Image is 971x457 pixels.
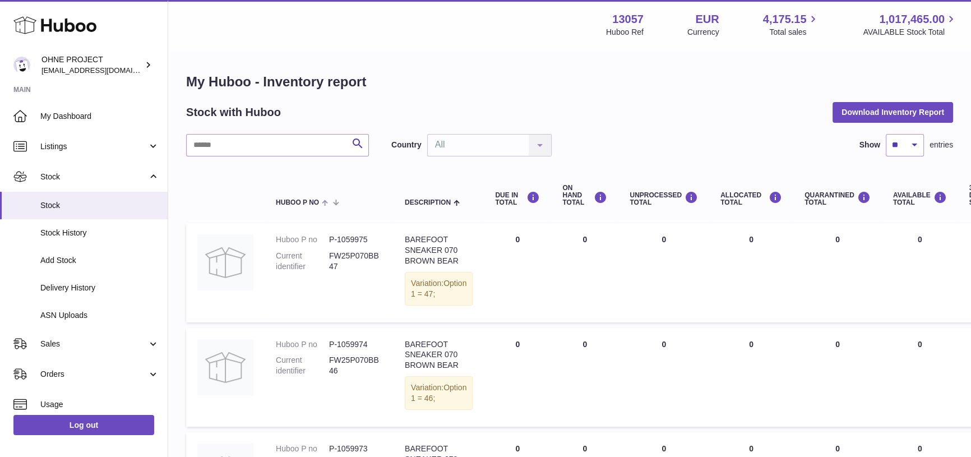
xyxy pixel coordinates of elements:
strong: 13057 [612,12,644,27]
span: Usage [40,399,159,410]
div: Currency [687,27,719,38]
td: 0 [484,223,551,322]
div: Variation: [405,376,473,410]
span: Add Stock [40,255,159,266]
td: 0 [882,328,958,427]
h2: Stock with Huboo [186,105,281,120]
dt: Huboo P no [276,444,329,454]
dd: P-1059975 [329,234,382,245]
span: ASN Uploads [40,310,159,321]
div: AVAILABLE Total [893,191,947,206]
span: Description [405,199,451,206]
span: Listings [40,141,147,152]
td: 0 [618,223,709,322]
img: product image [197,339,253,395]
dt: Huboo P no [276,234,329,245]
dd: FW25P070BB47 [329,251,382,272]
span: My Dashboard [40,111,159,122]
td: 0 [709,223,793,322]
div: Huboo Ref [606,27,644,38]
span: Stock History [40,228,159,238]
span: Option 1 = 47; [411,279,466,298]
span: AVAILABLE Stock Total [863,27,958,38]
span: 4,175.15 [763,12,807,27]
label: Show [859,140,880,150]
td: 0 [551,328,618,427]
a: Log out [13,415,154,435]
div: BAREFOOT SNEAKER 070 BROWN BEAR [405,339,473,371]
span: 0 [835,340,840,349]
div: BAREFOOT SNEAKER 070 BROWN BEAR [405,234,473,266]
td: 0 [484,328,551,427]
td: 0 [709,328,793,427]
span: Huboo P no [276,199,319,206]
dt: Huboo P no [276,339,329,350]
div: ALLOCATED Total [720,191,782,206]
div: OHNE PROJECT [41,54,142,76]
span: Stock [40,172,147,182]
span: Stock [40,200,159,211]
td: 0 [618,328,709,427]
div: QUARANTINED Total [804,191,871,206]
span: 1,017,465.00 [879,12,945,27]
img: product image [197,234,253,290]
span: 0 [835,235,840,244]
a: 4,175.15 Total sales [763,12,820,38]
span: entries [930,140,953,150]
div: Variation: [405,272,473,306]
button: Download Inventory Report [833,102,953,122]
div: UNPROCESSED Total [630,191,698,206]
span: Sales [40,339,147,349]
div: DUE IN TOTAL [495,191,540,206]
td: 0 [882,223,958,322]
a: 1,017,465.00 AVAILABLE Stock Total [863,12,958,38]
td: 0 [551,223,618,322]
span: Orders [40,369,147,380]
dd: FW25P070BB46 [329,355,382,376]
span: Total sales [769,27,819,38]
dt: Current identifier [276,355,329,376]
strong: EUR [695,12,719,27]
dd: P-1059973 [329,444,382,454]
span: Delivery History [40,283,159,293]
img: internalAdmin-13057@internal.huboo.com [13,57,30,73]
dt: Current identifier [276,251,329,272]
h1: My Huboo - Inventory report [186,73,953,91]
span: [EMAIL_ADDRESS][DOMAIN_NAME] [41,66,165,75]
label: Country [391,140,422,150]
span: 0 [835,444,840,453]
dd: P-1059974 [329,339,382,350]
div: ON HAND Total [562,184,607,207]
